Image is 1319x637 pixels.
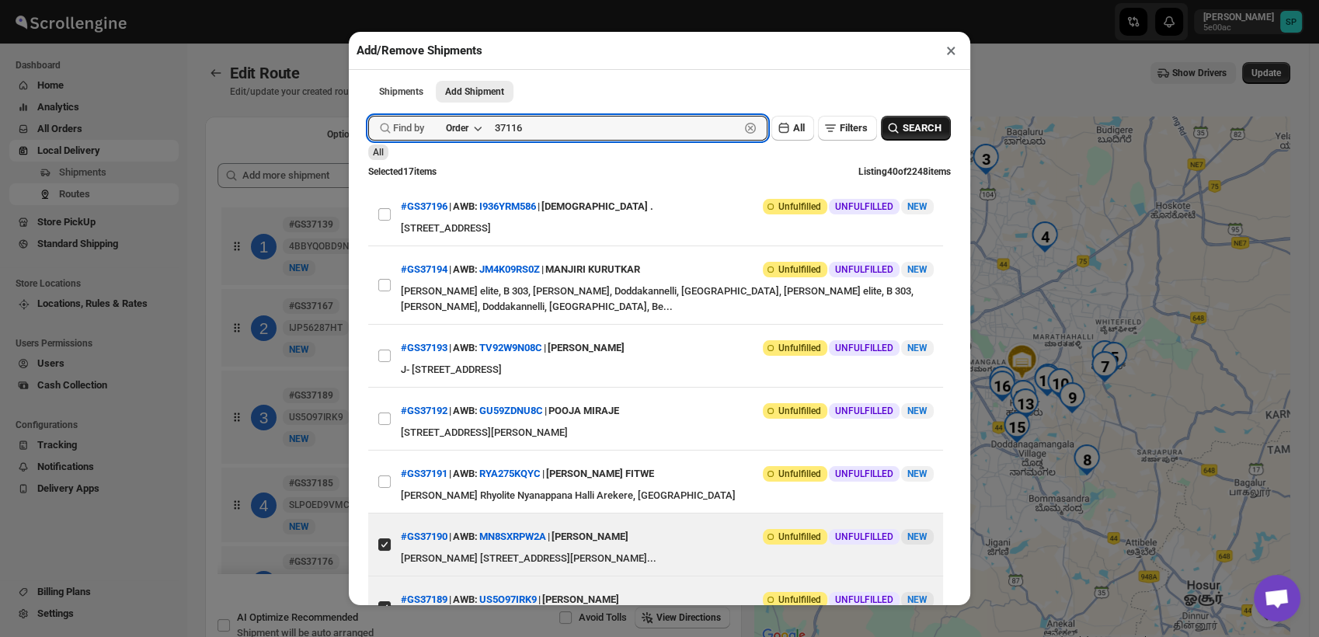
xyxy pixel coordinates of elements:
[446,122,468,134] div: Order
[479,200,536,212] button: I936YRM586
[552,523,628,551] div: [PERSON_NAME]
[401,193,653,221] div: | |
[368,166,437,177] span: Selected 17 items
[835,593,893,606] span: UNFULFILLED
[903,120,941,136] span: SEARCH
[778,342,821,354] span: Unfulfilled
[453,529,478,545] span: AWB:
[548,334,625,362] div: [PERSON_NAME]
[778,200,821,213] span: Unfulfilled
[453,262,478,277] span: AWB:
[401,523,628,551] div: | |
[401,256,640,284] div: | |
[840,122,868,134] span: Filters
[835,531,893,543] span: UNFULFILLED
[401,488,934,503] div: [PERSON_NAME] Rhyolite Nyanappana Halli Arekere, [GEOGRAPHIC_DATA]
[940,40,962,61] button: ×
[401,468,447,479] button: #GS37191
[548,397,619,425] div: POOJA MIRAJE
[479,531,546,542] button: MN8SXRPW2A
[401,200,447,212] button: #GS37196
[542,586,619,614] div: [PERSON_NAME]
[907,531,927,542] span: NEW
[453,592,478,607] span: AWB:
[546,460,654,488] div: [PERSON_NAME] FITWE
[778,531,821,543] span: Unfulfilled
[205,151,742,580] div: Selected Shipments
[453,403,478,419] span: AWB:
[479,342,542,353] button: TV92W9N08C
[479,593,537,605] button: US5O97IRK9
[401,586,619,614] div: | |
[479,468,541,479] button: RYA275KQYC
[907,594,927,605] span: NEW
[881,116,951,141] button: SEARCH
[835,468,893,480] span: UNFULFILLED
[907,201,927,212] span: NEW
[778,593,821,606] span: Unfulfilled
[437,117,490,139] button: Order
[479,263,540,275] button: JM4K09RS0Z
[401,531,447,542] button: #GS37190
[379,85,423,98] span: Shipments
[401,263,447,275] button: #GS37194
[1254,575,1300,621] a: Open chat
[401,334,625,362] div: | |
[541,193,653,221] div: [DEMOGRAPHIC_DATA] .
[401,551,934,566] div: [PERSON_NAME] [STREET_ADDRESS][PERSON_NAME]...
[453,340,478,356] span: AWB:
[545,256,640,284] div: MANJIRI KURUTKAR
[401,342,447,353] button: #GS37193
[835,405,893,417] span: UNFULFILLED
[907,343,927,353] span: NEW
[445,85,504,98] span: Add Shipment
[778,405,821,417] span: Unfulfilled
[401,593,447,605] button: #GS37189
[907,264,927,275] span: NEW
[401,284,934,315] div: [PERSON_NAME] elite, B 303, [PERSON_NAME], Doddakannelli, [GEOGRAPHIC_DATA], [PERSON_NAME] elite,...
[401,221,934,236] div: [STREET_ADDRESS]
[907,468,927,479] span: NEW
[743,120,758,136] button: Clear
[393,120,424,136] span: Find by
[907,406,927,416] span: NEW
[793,122,805,134] span: All
[771,116,814,141] button: All
[835,342,893,354] span: UNFULFILLED
[401,425,934,440] div: [STREET_ADDRESS][PERSON_NAME]
[401,362,934,378] div: J- [STREET_ADDRESS]
[401,460,654,488] div: | |
[479,405,543,416] button: GU59ZDNU8C
[495,116,740,141] input: Enter value here
[778,263,821,276] span: Unfulfilled
[453,199,478,214] span: AWB:
[858,166,951,177] span: Listing 40 of 2248 items
[778,468,821,480] span: Unfulfilled
[835,200,893,213] span: UNFULFILLED
[818,116,877,141] button: Filters
[401,405,447,416] button: #GS37192
[357,43,482,58] h2: Add/Remove Shipments
[835,263,893,276] span: UNFULFILLED
[401,397,619,425] div: | |
[373,147,384,158] span: All
[453,466,478,482] span: AWB:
